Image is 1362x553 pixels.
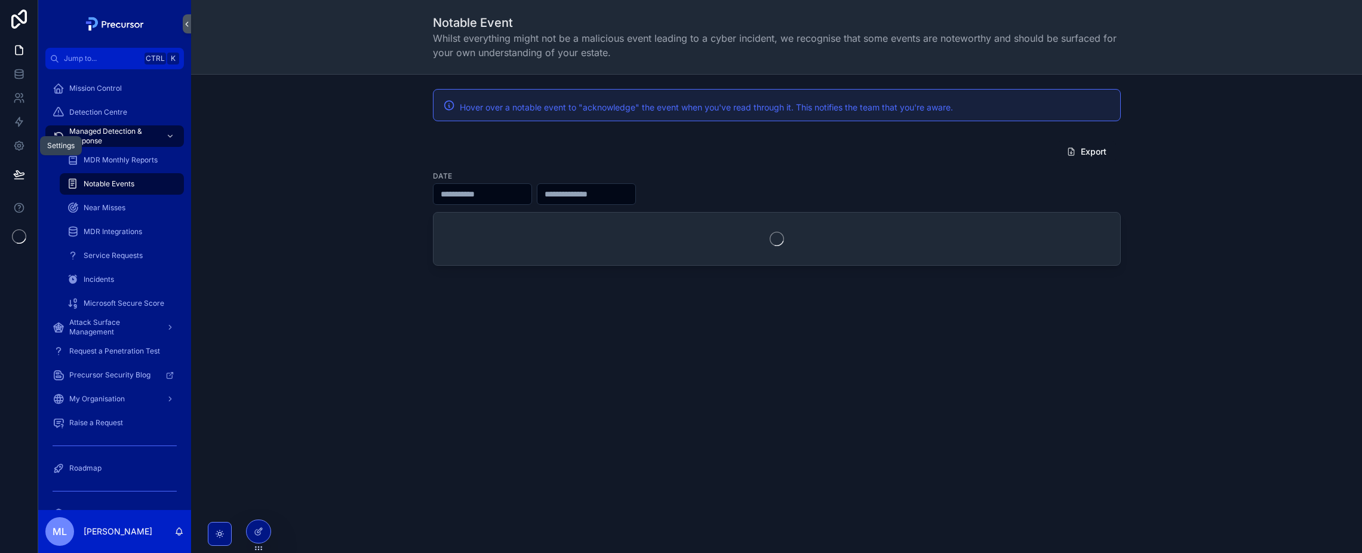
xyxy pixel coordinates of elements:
span: Attack Surface Management [69,318,156,337]
span: Detection Centre [69,107,127,117]
a: Incidents [60,269,184,290]
span: Managed Detection & Response [69,127,156,146]
div: scrollable content [38,69,191,510]
a: Service Requests [60,245,184,266]
a: Precursor Security Blog [45,364,184,386]
span: Microsoft Secure Score [84,299,164,308]
div: Settings [47,141,75,150]
img: App logo [82,14,147,33]
a: Mission Control [45,78,184,99]
a: Raise a Request [45,412,184,434]
a: MDR Integrations [60,221,184,242]
span: Whilst everything might not be a malicious event leading to a cyber incident, we recognise that s... [433,31,1121,60]
a: MDR Monthly Reports [60,149,184,171]
span: ML [53,524,67,539]
span: Service Requests [84,251,143,260]
a: INTERNAL - All Clients [45,503,184,524]
span: Ctrl [144,53,166,64]
button: Jump to...CtrlK [45,48,184,69]
span: My Organisation [69,394,125,404]
a: Detection Centre [45,102,184,123]
a: Attack Surface Management [45,317,184,338]
label: Date [433,170,452,181]
a: Near Misses [60,197,184,219]
a: Roadmap [45,457,184,479]
span: MDR Integrations [84,227,142,236]
span: Mission Control [69,84,122,93]
span: Precursor Security Blog [69,370,150,380]
a: Request a Penetration Test [45,340,184,362]
span: Notable Events [84,179,134,189]
span: Incidents [84,275,114,284]
a: Microsoft Secure Score [60,293,184,314]
span: Hover over a notable event to "acknowledge" the event when you've read through it. This notifies ... [460,102,953,112]
span: INTERNAL - All Clients [69,509,145,518]
div: Hover over a notable event to "acknowledge" the event when you've read through it. This notifies ... [460,102,1111,113]
p: [PERSON_NAME] [84,526,152,537]
a: Managed Detection & Response [45,125,184,147]
button: Export [1057,141,1116,162]
span: Roadmap [69,463,102,473]
span: Raise a Request [69,418,123,428]
span: Request a Penetration Test [69,346,160,356]
span: Jump to... [64,54,140,63]
span: K [168,54,178,63]
h1: Notable Event [433,14,1121,31]
span: Near Misses [84,203,125,213]
span: MDR Monthly Reports [84,155,158,165]
a: Notable Events [60,173,184,195]
a: My Organisation [45,388,184,410]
